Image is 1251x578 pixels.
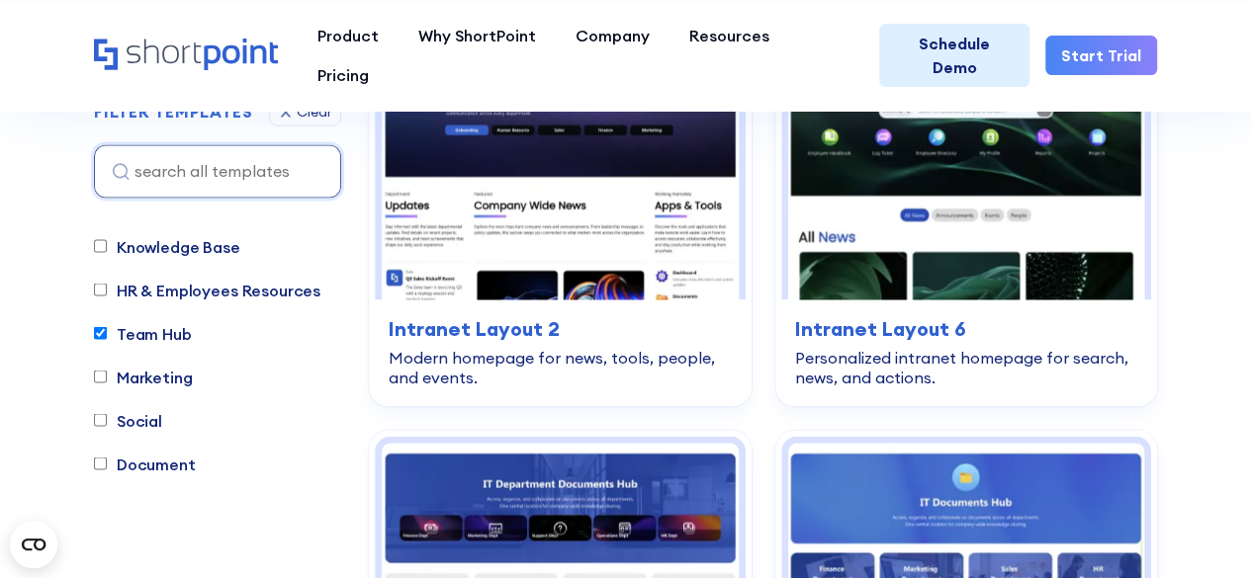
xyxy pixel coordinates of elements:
[576,24,650,47] div: Company
[795,313,1138,343] h3: Intranet Layout 6
[94,284,107,296] input: HR & Employees Resources
[94,371,107,383] input: Marketing
[879,24,1029,87] a: Schedule Demo
[399,16,556,55] a: Why ShortPoint
[94,105,253,121] div: FILTER TEMPLATES
[94,144,341,198] input: search all templates
[389,347,732,386] div: Modern homepage for news, tools, people, and events.
[1045,36,1157,75] a: Start Trial
[94,327,107,340] input: Team Hub
[1152,483,1251,578] iframe: Chat Widget
[775,23,1158,407] a: Intranet Layout 6 – SharePoint Homepage Design: Personalized intranet homepage for search, news, ...
[94,321,192,345] label: Team Hub
[317,24,379,47] div: Product
[670,16,789,55] a: Resources
[317,63,369,87] div: Pricing
[389,313,732,343] h3: Intranet Layout 2
[689,24,769,47] div: Resources
[94,365,193,388] label: Marketing
[94,39,278,72] a: Home
[94,240,107,253] input: Knowledge Base
[298,55,389,95] a: Pricing
[382,36,739,300] img: Intranet Layout 2 – SharePoint Homepage Design: Modern homepage for news, tools, people, and events.
[94,408,162,432] label: Social
[94,457,107,470] input: Document
[369,23,752,407] a: Intranet Layout 2 – SharePoint Homepage Design: Modern homepage for news, tools, people, and even...
[298,16,399,55] a: Product
[795,347,1138,386] div: Personalized intranet homepage for search, news, and actions.
[788,36,1145,300] img: Intranet Layout 6 – SharePoint Homepage Design: Personalized intranet homepage for search, news, ...
[297,106,332,120] div: Clear
[94,414,107,427] input: Social
[10,521,57,568] button: Open CMP widget
[556,16,670,55] a: Company
[418,24,536,47] div: Why ShortPoint
[94,452,196,475] label: Document
[94,234,240,258] label: Knowledge Base
[94,278,320,301] label: HR & Employees Resources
